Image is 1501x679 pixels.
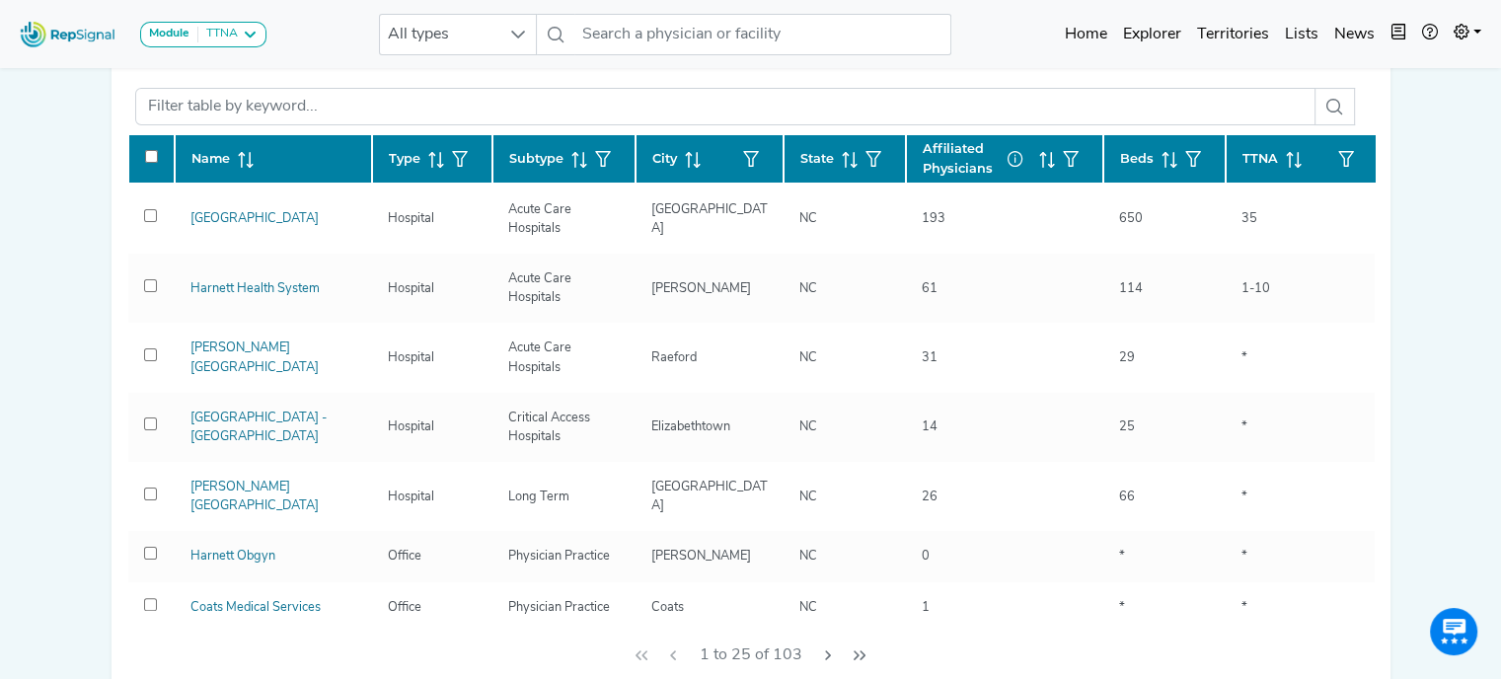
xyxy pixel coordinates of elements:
[812,637,844,674] button: Next Page
[496,200,632,238] div: Acute Care Hospitals
[910,417,949,436] div: 14
[376,279,446,298] div: Hospital
[639,348,709,367] div: Raeford
[140,22,266,47] button: ModuleTTNA
[1277,15,1326,54] a: Lists
[788,348,829,367] div: NC
[1107,488,1147,506] div: 66
[509,149,563,168] span: Subtype
[652,149,677,168] span: City
[1383,15,1414,54] button: Intel Book
[1230,279,1282,298] div: 1-10
[923,139,1031,177] span: Affiliated Physicians
[910,279,949,298] div: 61
[496,269,632,307] div: Acute Care Hospitals
[788,209,829,228] div: NC
[910,547,941,566] div: 0
[376,547,433,566] div: Office
[191,149,230,168] span: Name
[1120,149,1154,168] span: Beds
[376,488,446,506] div: Hospital
[376,348,446,367] div: Hospital
[376,598,433,617] div: Office
[639,547,763,566] div: [PERSON_NAME]
[496,488,581,506] div: Long Term
[496,409,632,446] div: Critical Access Hospitals
[910,209,957,228] div: 193
[190,412,327,443] a: [GEOGRAPHIC_DATA] - [GEOGRAPHIC_DATA]
[190,481,319,512] a: [PERSON_NAME][GEOGRAPHIC_DATA]
[149,28,189,39] strong: Module
[1107,209,1155,228] div: 650
[496,598,622,617] div: Physician Practice
[1107,279,1155,298] div: 114
[190,550,275,563] a: Harnett Obgyn
[639,478,780,515] div: [GEOGRAPHIC_DATA]
[639,417,742,436] div: Elizabethtown
[190,341,319,373] a: [PERSON_NAME][GEOGRAPHIC_DATA]
[190,212,319,225] a: [GEOGRAPHIC_DATA]
[639,200,780,238] div: [GEOGRAPHIC_DATA]
[788,279,829,298] div: NC
[910,488,949,506] div: 26
[1107,348,1147,367] div: 29
[198,27,238,42] div: TTNA
[1115,15,1189,54] a: Explorer
[380,15,498,54] span: All types
[190,601,321,614] a: Coats Medical Services
[639,598,696,617] div: Coats
[788,417,829,436] div: NC
[788,598,829,617] div: NC
[389,149,420,168] span: Type
[1242,149,1278,168] span: TTNA
[910,348,949,367] div: 31
[496,547,622,566] div: Physician Practice
[190,282,320,295] a: Harnett Health System
[1107,417,1147,436] div: 25
[692,637,810,674] span: 1 to 25 of 103
[910,598,941,617] div: 1
[788,547,829,566] div: NC
[639,279,763,298] div: [PERSON_NAME]
[135,88,1315,125] input: Filter table by keyword...
[800,149,834,168] span: State
[1230,209,1269,228] div: 35
[574,14,951,55] input: Search a physician or facility
[1326,15,1383,54] a: News
[1189,15,1277,54] a: Territories
[1057,15,1115,54] a: Home
[376,209,446,228] div: Hospital
[788,488,829,506] div: NC
[376,417,446,436] div: Hospital
[496,339,632,376] div: Acute Care Hospitals
[844,637,875,674] button: Last Page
